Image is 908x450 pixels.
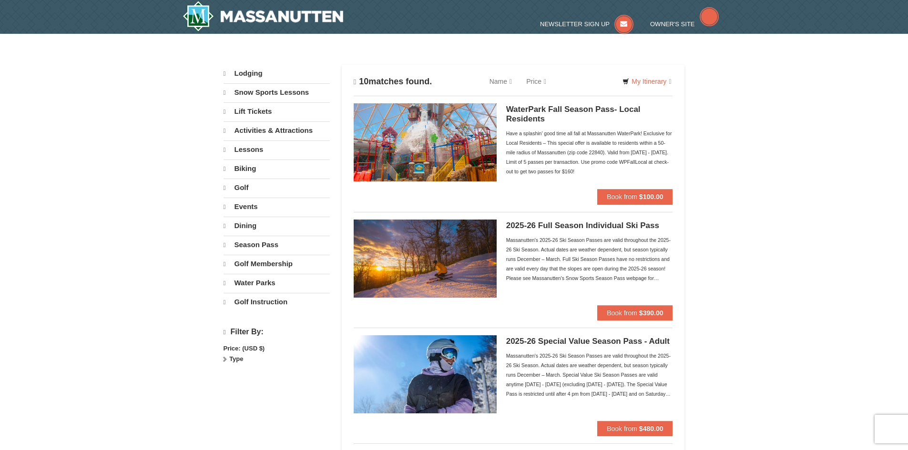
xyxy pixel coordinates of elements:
[224,83,330,101] a: Snow Sports Lessons
[650,20,695,28] span: Owner's Site
[519,72,553,91] a: Price
[224,217,330,235] a: Dining
[224,160,330,178] a: Biking
[506,221,673,230] h5: 2025-26 Full Season Individual Ski Pass
[224,102,330,120] a: Lift Tickets
[506,337,673,346] h5: 2025-26 Special Value Season Pass - Adult
[224,345,265,352] strong: Price: (USD $)
[354,335,497,413] img: 6619937-198-dda1df27.jpg
[650,20,719,28] a: Owner's Site
[540,20,610,28] span: Newsletter Sign Up
[183,1,344,31] img: Massanutten Resort Logo
[224,140,330,159] a: Lessons
[540,20,633,28] a: Newsletter Sign Up
[639,193,663,200] strong: $100.00
[224,198,330,216] a: Events
[506,235,673,283] div: Massanutten's 2025-26 Ski Season Passes are valid throughout the 2025-26 Ski Season. Actual dates...
[506,129,673,176] div: Have a splashin' good time all fall at Massanutten WaterPark! Exclusive for Local Residents – Thi...
[224,255,330,273] a: Golf Membership
[354,220,497,298] img: 6619937-208-2295c65e.jpg
[224,328,330,337] h4: Filter By:
[597,189,673,204] button: Book from $100.00
[616,74,677,89] a: My Itinerary
[224,65,330,82] a: Lodging
[607,309,637,317] span: Book from
[183,1,344,31] a: Massanutten Resort
[607,193,637,200] span: Book from
[224,274,330,292] a: Water Parks
[639,309,663,317] strong: $390.00
[506,351,673,399] div: Massanutten's 2025-26 Ski Season Passes are valid throughout the 2025-26 Ski Season. Actual dates...
[597,305,673,320] button: Book from $390.00
[607,425,637,432] span: Book from
[224,179,330,197] a: Golf
[224,236,330,254] a: Season Pass
[482,72,519,91] a: Name
[229,355,243,362] strong: Type
[224,293,330,311] a: Golf Instruction
[506,105,673,124] h5: WaterPark Fall Season Pass- Local Residents
[639,425,663,432] strong: $480.00
[597,421,673,436] button: Book from $480.00
[354,103,497,181] img: 6619937-212-8c750e5f.jpg
[224,121,330,140] a: Activities & Attractions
